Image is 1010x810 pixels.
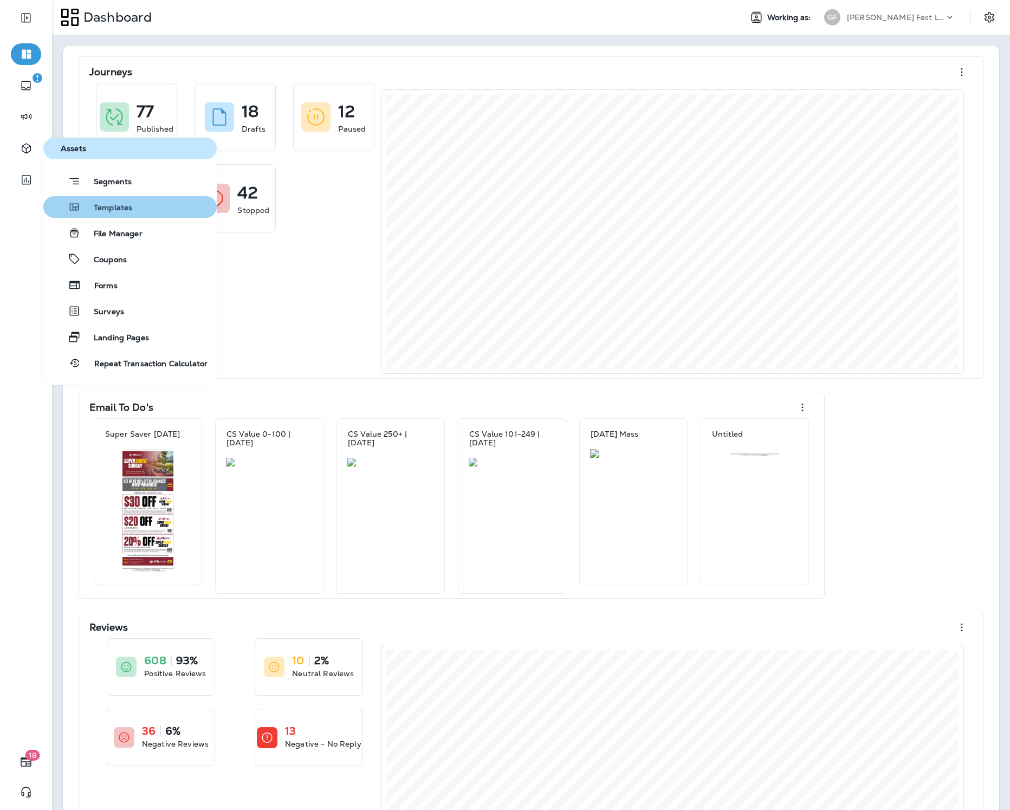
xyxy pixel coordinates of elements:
[137,106,154,117] p: 77
[137,124,173,134] p: Published
[89,67,132,77] p: Journeys
[591,430,639,438] p: [DATE] Mass
[338,124,366,134] p: Paused
[767,13,813,22] span: Working as:
[824,9,840,25] div: GF
[43,352,217,374] button: Repeat Transaction Calculator
[314,655,329,666] p: 2%
[292,668,354,679] p: Neutral Reviews
[242,124,266,134] p: Drafts
[847,13,944,22] p: [PERSON_NAME] Fast Lube dba [PERSON_NAME]
[81,255,127,265] span: Coupons
[242,106,258,117] p: 18
[285,738,361,749] p: Negative - No Reply
[226,430,312,447] p: CS Value 0-100 | [DATE]
[81,203,132,213] span: Templates
[348,430,433,447] p: CS Value 250+ | [DATE]
[711,449,798,457] img: 69a3e87b-4639-41af-abfd-98261be586b2.jpg
[81,229,143,239] span: File Manager
[43,326,217,348] button: Landing Pages
[81,307,124,317] span: Surveys
[81,333,149,344] span: Landing Pages
[43,138,217,159] button: Assets
[105,449,191,572] img: 29c9963b-1b4c-4b81-8a7e-c77da728ecab.jpg
[338,106,354,117] p: 12
[980,8,999,27] button: Settings
[89,622,128,633] p: Reviews
[43,248,217,270] button: Coupons
[105,430,180,438] p: Super Saver [DATE]
[144,655,166,666] p: 608
[81,177,132,188] span: Segments
[43,300,217,322] button: Surveys
[226,458,313,466] img: c4e3635d-6551-447b-81f3-863d87876acd.jpg
[347,458,434,466] img: 841fc751-04e8-431d-a60a-442040b20504.jpg
[43,196,217,218] button: Templates
[79,9,152,25] p: Dashboard
[469,430,555,447] p: CS Value 101-249 | [DATE]
[144,668,206,679] p: Positive Reviews
[142,738,209,749] p: Negative Reviews
[165,725,180,736] p: 6%
[81,281,118,291] span: Forms
[292,655,304,666] p: 10
[237,205,269,216] p: Stopped
[176,655,198,666] p: 93%
[237,187,257,198] p: 42
[712,430,743,438] p: Untitled
[11,7,41,29] button: Expand Sidebar
[285,725,296,736] p: 13
[43,274,217,296] button: Forms
[142,725,156,736] p: 36
[469,458,555,466] img: e1f830e9-3352-42d6-9ef2-72d0745c5042.jpg
[81,359,208,370] span: Repeat Transaction Calculator
[89,402,153,413] p: Email To Do's
[48,144,212,153] span: Assets
[25,750,40,761] span: 18
[590,449,677,458] img: 78286899-832d-4963-b1ce-cf8bf1cbcc45.jpg
[43,170,217,192] button: Segments
[43,222,217,244] button: File Manager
